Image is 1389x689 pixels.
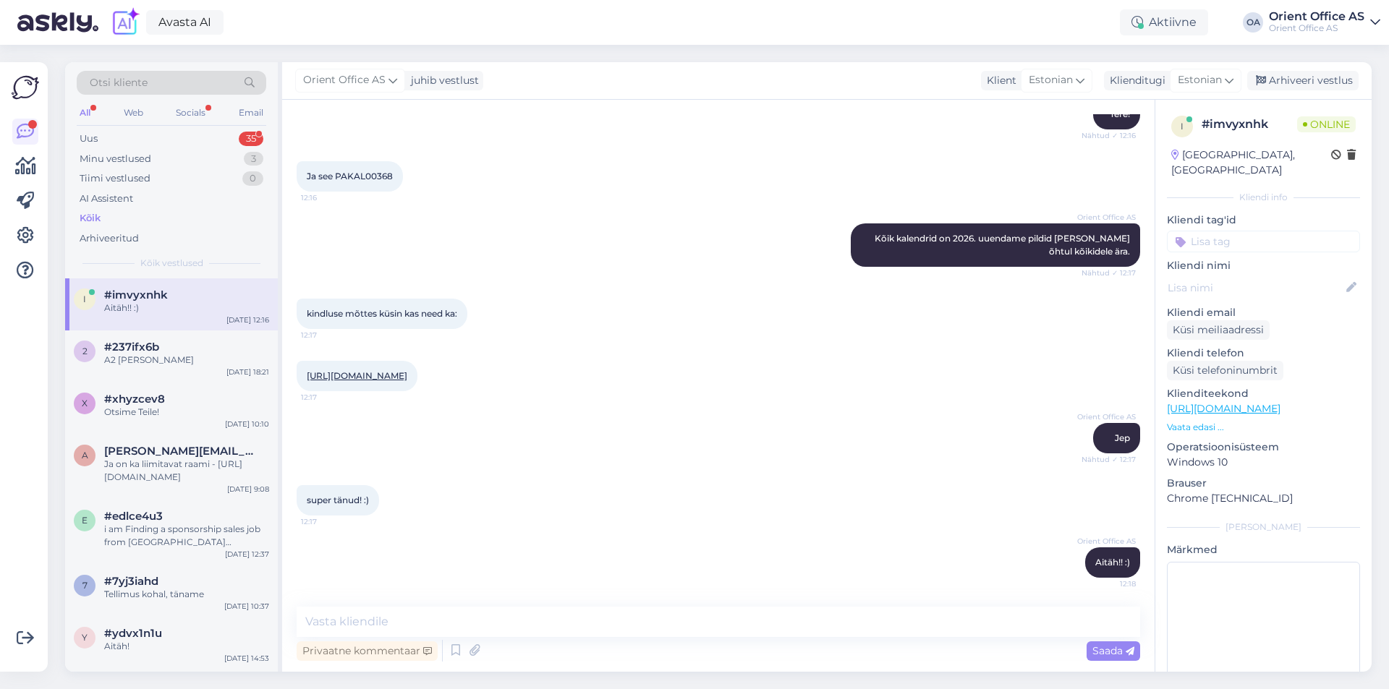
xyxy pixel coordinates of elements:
span: andres@tervisemuuseum.ee [104,445,255,458]
span: Kõik vestlused [140,257,203,270]
span: Estonian [1029,72,1073,88]
div: Aitäh! [104,640,269,653]
div: [DATE] 12:16 [226,314,269,325]
span: super tänud! :) [307,495,369,505]
div: Socials [173,103,208,122]
span: Tere! [1110,108,1130,119]
div: Ja on ka liimitavat raami - [URL][DOMAIN_NAME] [104,458,269,484]
p: Märkmed [1167,542,1360,557]
span: Nähtud ✓ 12:16 [1082,130,1136,141]
div: Arhiveeri vestlus [1247,71,1359,90]
span: Jep [1115,432,1130,443]
div: Klienditugi [1104,73,1165,88]
span: Otsi kliente [90,75,148,90]
div: Orient Office AS [1269,22,1364,34]
span: e [82,515,88,526]
p: Kliendi email [1167,305,1360,320]
div: Kliendi info [1167,191,1360,204]
a: [URL][DOMAIN_NAME] [1167,402,1280,415]
p: Kliendi telefon [1167,346,1360,361]
p: Kliendi tag'id [1167,213,1360,228]
span: 7 [82,580,88,591]
span: kindluse mõttes küsin kas need ka: [307,308,457,319]
div: A2 [PERSON_NAME] [104,354,269,367]
span: 12:16 [301,192,355,203]
p: Kliendi nimi [1167,258,1360,273]
div: [DATE] 14:53 [224,653,269,664]
p: Vaata edasi ... [1167,421,1360,434]
div: # imvyxnhk [1202,116,1297,133]
span: Aitäh!! :) [1095,557,1130,568]
div: All [77,103,93,122]
p: Windows 10 [1167,455,1360,470]
div: Klient [981,73,1016,88]
div: Arhiveeritud [80,231,139,246]
span: Estonian [1178,72,1222,88]
span: y [82,632,88,643]
span: #imvyxnhk [104,288,168,301]
span: Orient Office AS [1077,411,1136,422]
span: 12:18 [1082,578,1136,589]
span: i [1181,121,1184,132]
span: x [82,398,88,408]
span: Kõik kalendrid on 2026. uuendame pildid [PERSON_NAME] õhtul kõikidele ära. [875,233,1132,257]
div: Otsime Teile! [104,406,269,419]
div: OA [1243,12,1263,33]
span: #xhyzcev8 [104,393,165,406]
span: Ja see PAKAL00368 [307,171,393,181]
span: #237ifx6b [104,341,159,354]
div: 3 [244,152,263,166]
span: #edlce4u3 [104,510,163,523]
a: Avasta AI [146,10,224,35]
span: Online [1297,116,1356,132]
span: #7yj3iahd [104,575,158,588]
span: 12:17 [301,392,355,403]
span: Orient Office AS [303,72,386,88]
a: [URL][DOMAIN_NAME] [307,370,407,381]
span: i [83,294,86,304]
div: 0 [242,171,263,186]
div: [DATE] 10:10 [225,419,269,429]
div: [DATE] 9:08 [227,484,269,495]
div: Tiimi vestlused [80,171,150,186]
p: Chrome [TECHNICAL_ID] [1167,491,1360,506]
div: 35 [239,132,263,146]
p: Operatsioonisüsteem [1167,440,1360,455]
div: [DATE] 10:37 [224,601,269,612]
span: 2 [82,346,88,356]
div: i am Finding a sponsorship sales job from [GEOGRAPHIC_DATA][DOMAIN_NAME] me plz [104,523,269,549]
div: Küsi meiliaadressi [1167,320,1270,340]
span: Nähtud ✓ 12:17 [1082,268,1136,278]
div: [PERSON_NAME] [1167,521,1360,534]
div: Minu vestlused [80,152,151,166]
div: Email [236,103,266,122]
span: 12:17 [301,516,355,527]
span: Orient Office AS [1077,212,1136,223]
div: Küsi telefoninumbrit [1167,361,1283,380]
input: Lisa nimi [1168,280,1343,296]
span: Nähtud ✓ 12:17 [1082,454,1136,465]
div: Web [121,103,146,122]
div: Orient Office AS [1269,11,1364,22]
div: [DATE] 18:21 [226,367,269,377]
div: Uus [80,132,98,146]
img: Askly Logo [12,74,39,101]
img: explore-ai [110,7,140,38]
span: Saada [1092,644,1134,657]
span: Orient Office AS [1077,536,1136,547]
span: 12:17 [301,330,355,341]
span: a [82,450,88,461]
div: Kõik [80,211,101,226]
div: Aitäh!! :) [104,301,269,314]
div: AI Assistent [80,192,133,206]
div: [GEOGRAPHIC_DATA], [GEOGRAPHIC_DATA] [1171,147,1331,178]
a: Orient Office ASOrient Office AS [1269,11,1380,34]
div: [DATE] 12:37 [225,549,269,560]
p: Klienditeekond [1167,386,1360,401]
div: juhib vestlust [405,73,479,88]
div: Privaatne kommentaar [297,641,438,661]
div: Tellimus kohal, täname [104,588,269,601]
div: Aktiivne [1120,9,1208,35]
input: Lisa tag [1167,231,1360,252]
span: #ydvx1n1u [104,627,162,640]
